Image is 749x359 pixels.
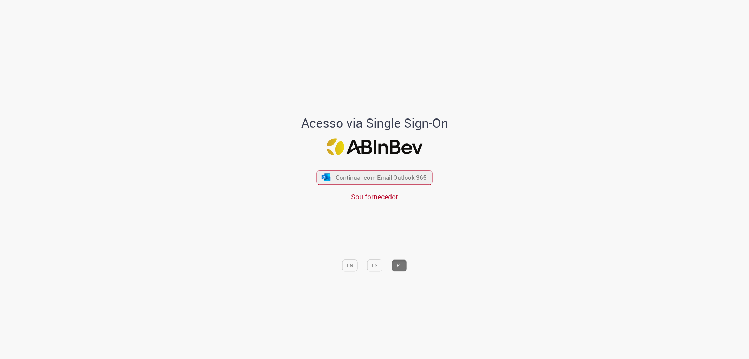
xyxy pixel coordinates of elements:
button: ES [367,259,382,271]
h1: Acesso via Single Sign-On [277,116,472,130]
button: EN [342,259,358,271]
img: ícone Azure/Microsoft 360 [321,173,331,181]
button: ícone Azure/Microsoft 360 Continuar com Email Outlook 365 [317,170,433,185]
span: Continuar com Email Outlook 365 [336,173,427,181]
a: Sou fornecedor [351,192,398,201]
button: PT [392,259,407,271]
img: Logo ABInBev [327,139,423,156]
